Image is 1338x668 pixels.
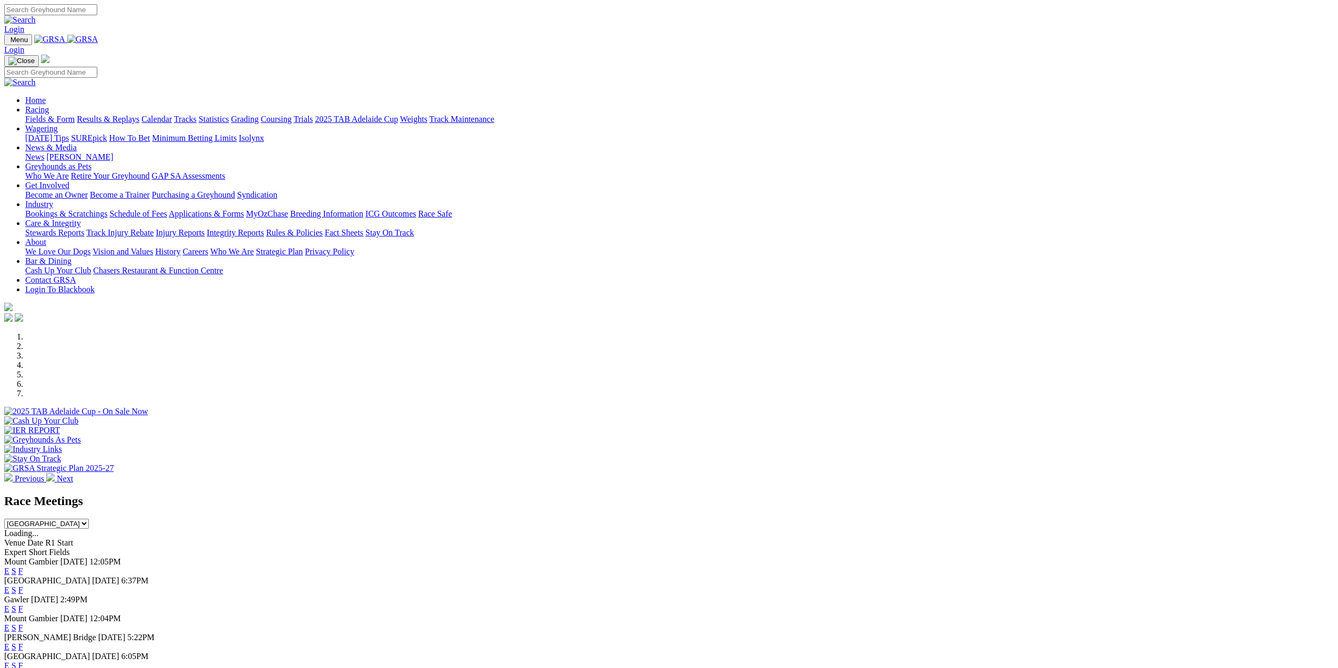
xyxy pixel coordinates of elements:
[25,171,69,180] a: Who We Are
[4,474,46,483] a: Previous
[4,454,61,464] img: Stay On Track
[231,115,259,124] a: Grading
[25,247,1334,256] div: About
[400,115,427,124] a: Weights
[182,247,208,256] a: Careers
[25,256,72,265] a: Bar & Dining
[4,25,24,34] a: Login
[60,595,88,604] span: 2:49PM
[93,247,153,256] a: Vision and Values
[8,57,35,65] img: Close
[41,55,49,63] img: logo-grsa-white.png
[4,529,38,538] span: Loading...
[4,642,9,651] a: E
[60,557,88,566] span: [DATE]
[25,247,90,256] a: We Love Our Dogs
[25,115,1334,124] div: Racing
[4,303,13,311] img: logo-grsa-white.png
[25,162,91,171] a: Greyhounds as Pets
[89,614,121,623] span: 12:04PM
[141,115,172,124] a: Calendar
[25,190,1334,200] div: Get Involved
[18,623,23,632] a: F
[93,266,223,275] a: Chasers Restaurant & Function Centre
[92,576,119,585] span: [DATE]
[45,538,73,547] span: R1 Start
[25,266,1334,275] div: Bar & Dining
[4,585,9,594] a: E
[4,445,62,454] img: Industry Links
[46,474,73,483] a: Next
[4,595,29,604] span: Gawler
[325,228,363,237] a: Fact Sheets
[4,567,9,575] a: E
[25,152,1334,162] div: News & Media
[152,190,235,199] a: Purchasing a Greyhound
[4,623,9,632] a: E
[49,548,69,557] span: Fields
[25,200,53,209] a: Industry
[4,78,36,87] img: Search
[293,115,313,124] a: Trials
[4,614,58,623] span: Mount Gambier
[109,133,150,142] a: How To Bet
[60,614,88,623] span: [DATE]
[365,209,416,218] a: ICG Outcomes
[25,190,88,199] a: Become an Owner
[155,247,180,256] a: History
[256,247,303,256] a: Strategic Plan
[25,228,1334,238] div: Care & Integrity
[46,152,113,161] a: [PERSON_NAME]
[4,538,25,547] span: Venue
[4,45,24,54] a: Login
[156,228,205,237] a: Injury Reports
[18,567,23,575] a: F
[152,171,226,180] a: GAP SA Assessments
[12,623,16,632] a: S
[25,133,1334,143] div: Wagering
[34,35,65,44] img: GRSA
[4,576,90,585] span: [GEOGRAPHIC_DATA]
[25,209,1334,219] div: Industry
[418,209,452,218] a: Race Safe
[152,133,237,142] a: Minimum Betting Limits
[127,633,155,642] span: 5:22PM
[4,67,97,78] input: Search
[4,416,78,426] img: Cash Up Your Club
[25,115,75,124] a: Fields & Form
[25,105,49,114] a: Racing
[4,435,81,445] img: Greyhounds As Pets
[98,633,126,642] span: [DATE]
[261,115,292,124] a: Coursing
[109,209,167,218] a: Schedule of Fees
[199,115,229,124] a: Statistics
[90,190,150,199] a: Become a Trainer
[77,115,139,124] a: Results & Replays
[210,247,254,256] a: Who We Are
[121,652,149,661] span: 6:05PM
[12,604,16,613] a: S
[4,652,90,661] span: [GEOGRAPHIC_DATA]
[4,34,32,45] button: Toggle navigation
[29,548,47,557] span: Short
[86,228,154,237] a: Track Injury Rebate
[25,209,107,218] a: Bookings & Scratchings
[18,604,23,613] a: F
[12,585,16,594] a: S
[4,494,1334,508] h2: Race Meetings
[315,115,398,124] a: 2025 TAB Adelaide Cup
[4,464,114,473] img: GRSA Strategic Plan 2025-27
[27,538,43,547] span: Date
[4,15,36,25] img: Search
[71,171,150,180] a: Retire Your Greyhound
[25,143,77,152] a: News & Media
[25,285,95,294] a: Login To Blackbook
[237,190,277,199] a: Syndication
[4,407,148,416] img: 2025 TAB Adelaide Cup - On Sale Now
[31,595,58,604] span: [DATE]
[430,115,494,124] a: Track Maintenance
[25,124,58,133] a: Wagering
[4,473,13,481] img: chevron-left-pager-white.svg
[25,96,46,105] a: Home
[4,604,9,613] a: E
